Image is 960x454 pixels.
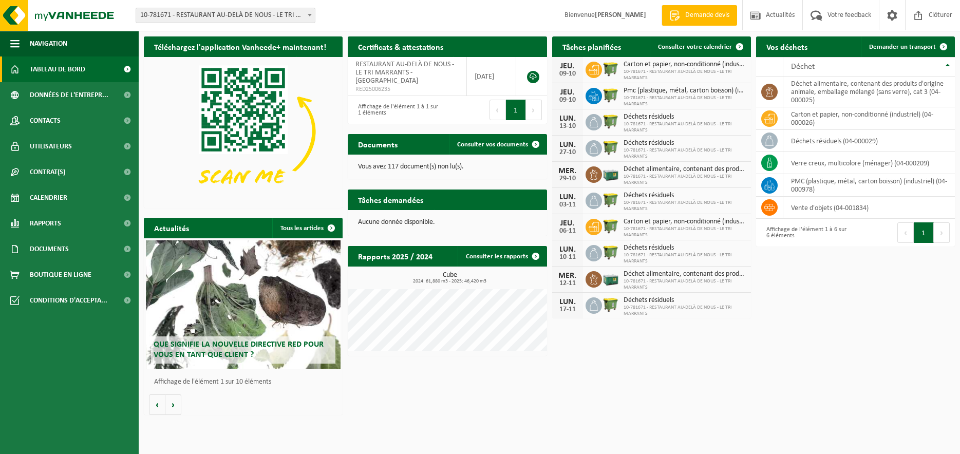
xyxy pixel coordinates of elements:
div: Affichage de l'élément 1 à 1 sur 1 éléments [353,99,442,121]
a: Consulter votre calendrier [650,36,750,57]
div: 17-11 [557,306,578,313]
span: 10-781671 - RESTAURANT AU-DELÀ DE NOUS - LE TRI MARRANTS - BOUSSU-LEZ-WALCOURT [136,8,315,23]
h2: Tâches planifiées [552,36,631,56]
span: Consulter vos documents [457,141,528,148]
div: JEU. [557,88,578,97]
div: LUN. [557,141,578,149]
h2: Certificats & attestations [348,36,454,56]
div: LUN. [557,298,578,306]
img: PB-LB-0680-HPE-GN-01 [602,165,619,182]
span: Déchets résiduels [624,296,746,305]
img: WB-1100-HPE-GN-50 [602,243,619,261]
button: Next [934,222,950,243]
span: 10-781671 - RESTAURANT AU-DELÀ DE NOUS - LE TRI MARRANTS [624,200,746,212]
td: carton et papier, non-conditionné (industriel) (04-000026) [783,107,955,130]
span: Demander un transport [869,44,936,50]
span: Pmc (plastique, métal, carton boisson) (industriel) [624,87,746,95]
div: 12-11 [557,280,578,287]
div: 10-11 [557,254,578,261]
div: 13-10 [557,123,578,130]
span: 10-781671 - RESTAURANT AU-DELÀ DE NOUS - LE TRI MARRANTS [624,226,746,238]
span: 2024: 61,880 m3 - 2025: 46,420 m3 [353,279,547,284]
button: Next [526,100,542,120]
h2: Téléchargez l'application Vanheede+ maintenant! [144,36,336,56]
span: Navigation [30,31,67,56]
span: Demande devis [683,10,732,21]
img: WB-1100-HPE-GN-50 [602,217,619,235]
div: 06-11 [557,228,578,235]
a: Consulter vos documents [449,134,546,155]
span: Déchets résiduels [624,244,746,252]
span: Déchet alimentaire, contenant des produits d'origine animale, emballage mélangé ... [624,165,746,174]
span: Boutique en ligne [30,262,91,288]
span: Calendrier [30,185,67,211]
div: 29-10 [557,175,578,182]
span: Conditions d'accepta... [30,288,107,313]
h2: Vos déchets [756,36,818,56]
span: Données de l'entrepr... [30,82,108,108]
span: 10-781671 - RESTAURANT AU-DELÀ DE NOUS - LE TRI MARRANTS [624,278,746,291]
span: Rapports [30,211,61,236]
span: Déchets résiduels [624,139,746,147]
span: 10-781671 - RESTAURANT AU-DELÀ DE NOUS - LE TRI MARRANTS [624,95,746,107]
div: JEU. [557,219,578,228]
span: RED25006235 [355,85,459,93]
button: Previous [490,100,506,120]
h2: Rapports 2025 / 2024 [348,246,443,266]
div: Affichage de l'élément 1 à 6 sur 6 éléments [761,221,851,244]
span: 10-781671 - RESTAURANT AU-DELÀ DE NOUS - LE TRI MARRANTS [624,147,746,160]
span: Consulter votre calendrier [658,44,732,50]
p: Vous avez 117 document(s) non lu(s). [358,163,536,171]
span: 10-781671 - RESTAURANT AU-DELÀ DE NOUS - LE TRI MARRANTS [624,305,746,317]
td: déchet alimentaire, contenant des produits d'origine animale, emballage mélangé (sans verre), cat... [783,77,955,107]
a: Demander un transport [861,36,954,57]
img: WB-1100-HPE-GN-50 [602,60,619,78]
div: 27-10 [557,149,578,156]
span: Carton et papier, non-conditionné (industriel) [624,218,746,226]
span: Déchets résiduels [624,192,746,200]
div: LUN. [557,193,578,201]
a: Que signifie la nouvelle directive RED pour vous en tant que client ? [146,240,341,369]
strong: [PERSON_NAME] [595,11,646,19]
td: vente d'objets (04-001834) [783,197,955,219]
img: Download de VHEPlus App [144,57,343,206]
h2: Documents [348,134,408,154]
span: 10-781671 - RESTAURANT AU-DELÀ DE NOUS - LE TRI MARRANTS [624,121,746,134]
div: LUN. [557,115,578,123]
td: [DATE] [467,57,516,96]
div: JEU. [557,62,578,70]
span: Documents [30,236,69,262]
span: 10-781671 - RESTAURANT AU-DELÀ DE NOUS - LE TRI MARRANTS [624,252,746,264]
span: Déchet [791,63,815,71]
p: Aucune donnée disponible. [358,219,536,226]
div: 09-10 [557,70,578,78]
h2: Tâches demandées [348,190,434,210]
span: Déchets résiduels [624,113,746,121]
img: WB-1100-HPE-GN-50 [602,112,619,130]
span: Carton et papier, non-conditionné (industriel) [624,61,746,69]
img: WB-1100-HPE-GN-50 [602,86,619,104]
span: 10-781671 - RESTAURANT AU-DELÀ DE NOUS - LE TRI MARRANTS - BOUSSU-LEZ-WALCOURT [136,8,315,23]
div: MER. [557,272,578,280]
button: 1 [914,222,934,243]
td: déchets résiduels (04-000029) [783,130,955,152]
div: LUN. [557,245,578,254]
span: Tableau de bord [30,56,85,82]
div: 03-11 [557,201,578,209]
p: Affichage de l'élément 1 sur 10 éléments [154,379,337,386]
a: Demande devis [662,5,737,26]
img: WB-1100-HPE-GN-50 [602,296,619,313]
img: PB-LB-0680-HPE-GN-01 [602,270,619,287]
td: PMC (plastique, métal, carton boisson) (industriel) (04-000978) [783,174,955,197]
span: Déchet alimentaire, contenant des produits d'origine animale, emballage mélangé ... [624,270,746,278]
span: RESTAURANT AU-DELÀ DE NOUS - LE TRI MARRANTS - [GEOGRAPHIC_DATA] [355,61,454,85]
button: Vorige [149,394,165,415]
img: WB-1100-HPE-GN-50 [602,139,619,156]
button: 1 [506,100,526,120]
span: Que signifie la nouvelle directive RED pour vous en tant que client ? [154,340,324,358]
button: Previous [897,222,914,243]
span: Contacts [30,108,61,134]
span: 10-781671 - RESTAURANT AU-DELÀ DE NOUS - LE TRI MARRANTS [624,174,746,186]
span: Utilisateurs [30,134,72,159]
button: Volgende [165,394,181,415]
